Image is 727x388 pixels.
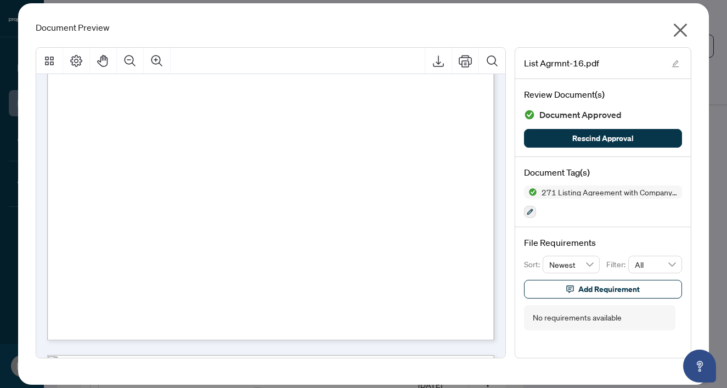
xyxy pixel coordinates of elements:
[578,280,640,298] span: Add Requirement
[36,21,691,34] div: Document Preview
[524,57,599,70] span: List Agrmnt-16.pdf
[524,88,682,101] h4: Review Document(s)
[524,258,543,271] p: Sort:
[539,108,622,122] span: Document Approved
[524,280,682,299] button: Add Requirement
[635,256,675,273] span: All
[524,129,682,148] button: Rescind Approval
[572,130,634,147] span: Rescind Approval
[537,188,682,196] span: 271 Listing Agreement with Company Schedule A
[524,185,537,199] img: Status Icon
[606,258,628,271] p: Filter:
[533,312,622,324] div: No requirements available
[549,256,593,273] span: Newest
[672,60,679,68] span: edit
[524,236,682,249] h4: File Requirements
[524,166,682,179] h4: Document Tag(s)
[672,21,689,39] span: close
[683,350,716,383] button: Open asap
[524,109,535,120] img: Document Status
